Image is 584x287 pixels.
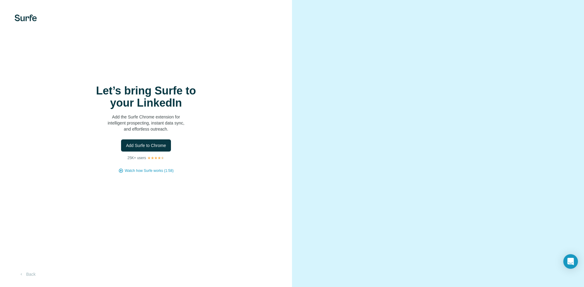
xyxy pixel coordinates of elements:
[121,139,171,152] button: Add Surfe to Chrome
[126,142,166,149] span: Add Surfe to Chrome
[85,85,207,109] h1: Let’s bring Surfe to your LinkedIn
[127,155,146,161] p: 25K+ users
[15,269,40,280] button: Back
[147,156,165,160] img: Rating Stars
[563,254,578,269] div: Open Intercom Messenger
[125,168,173,173] button: Watch how Surfe works (1:58)
[85,114,207,132] p: Add the Surfe Chrome extension for intelligent prospecting, instant data sync, and effortless out...
[15,15,37,21] img: Surfe's logo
